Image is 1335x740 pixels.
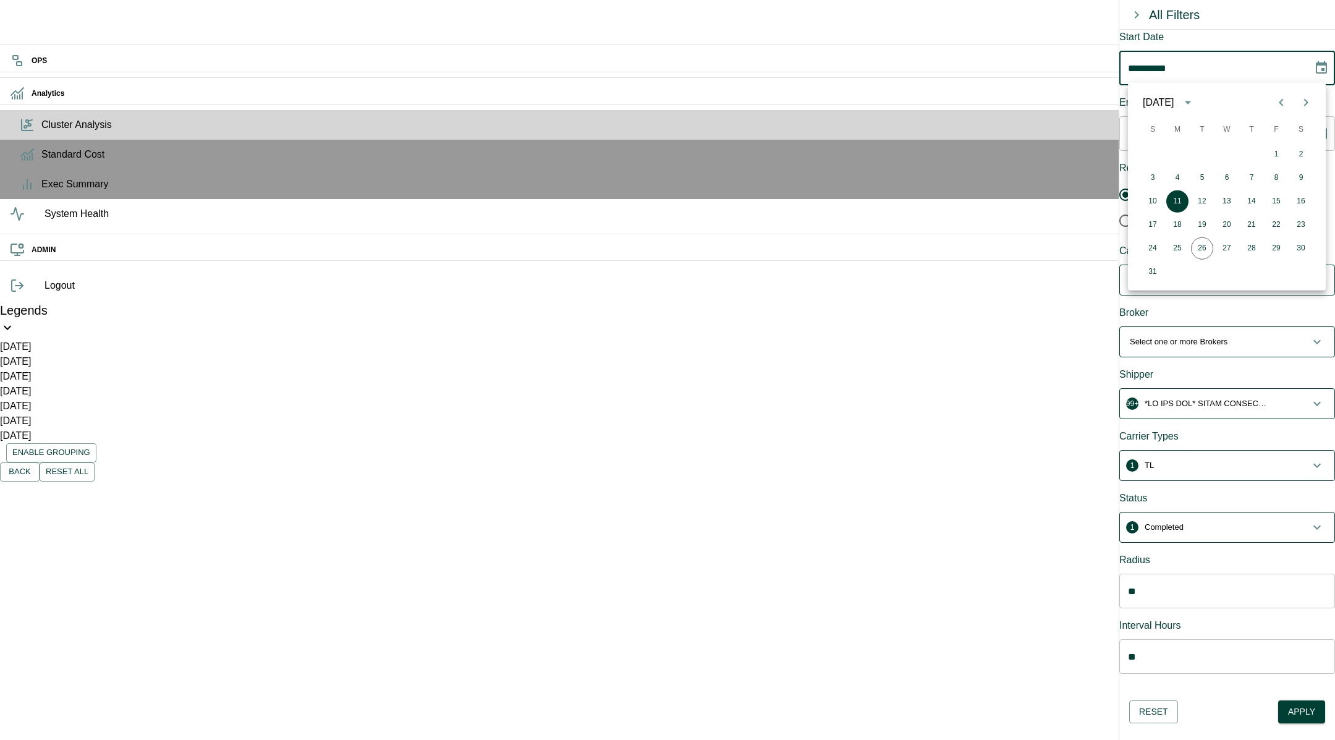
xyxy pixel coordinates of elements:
button: 1Completed [1120,512,1334,542]
button: 18 [1166,214,1189,236]
span: Friday [1265,117,1287,142]
span: Thursday [1240,117,1263,142]
button: 31 [1142,261,1164,283]
h6: ADMIN [32,244,1325,256]
button: 7 [1240,167,1263,189]
div: Interval Hours [1119,618,1335,633]
button: 8 [1265,167,1287,189]
button: 21 [1240,214,1263,236]
span: Saturday [1290,117,1312,142]
button: Select one or more Brokers [1120,327,1334,357]
button: 5 [1191,167,1213,189]
div: Start Date [1119,30,1335,45]
button: 1TL [1120,451,1334,480]
button: 1 [1265,143,1287,166]
span: 1 [1126,459,1138,472]
div: Return Summary [1119,161,1335,176]
div: Carrier Types [1119,429,1335,444]
button: 24 [1142,237,1164,260]
button: 20 [1216,214,1238,236]
button: 19 [1191,214,1213,236]
button: Reset [1129,700,1178,723]
button: 13 [1216,190,1238,213]
button: 26 [1191,237,1213,260]
span: Tuesday [1191,117,1213,142]
button: 9 [1290,167,1312,189]
button: Previous month [1269,90,1294,115]
button: Choose date, selected date is Aug 11, 2025 [1309,56,1334,80]
span: Wednesday [1216,117,1238,142]
button: 16 [1290,190,1312,213]
div: Broker [1119,305,1335,320]
button: 14 [1240,190,1263,213]
button: 3 [1142,167,1164,189]
button: Next month [1294,90,1318,115]
div: Status [1119,491,1335,506]
button: 30 [1290,237,1312,260]
button: 2 [1290,143,1312,166]
button: 15 [1265,190,1287,213]
button: 99+*LO IPS DOL* SITAM CONSECT, 494 8AD ELI, SEDDOEIUS, 3530 T 69IN UT L, ETDOLO, 642 MAGNAALI ENI... [1120,389,1334,419]
div: Shipper [1119,367,1335,382]
h6: OPS [32,55,1325,67]
span: Logout [44,278,1325,293]
span: Exec Summary [41,177,1325,192]
p: *LO IPS DOL* SITAM CONSECT, 494 8AD ELI, SEDDOEIUS, 3530 T 69IN UT L, ETDOLO, 642 MAGNAALI ENI, A... [1145,398,1268,410]
span: Sunday [1142,117,1164,142]
span: Monday [1166,117,1189,142]
span: 1 [1126,521,1138,534]
button: Select one or more Carriers [1120,265,1334,295]
button: 17 [1142,214,1164,236]
div: All Filters [1149,5,1200,25]
button: 22 [1265,214,1287,236]
span: Cluster Analysis [41,117,1325,132]
button: 11 [1166,190,1189,213]
button: 29 [1265,237,1287,260]
button: 6 [1216,167,1238,189]
div: Radius [1119,553,1335,568]
button: 28 [1240,237,1263,260]
button: calendar view is open, switch to year view [1177,92,1198,113]
button: 25 [1166,237,1189,260]
button: Apply [1278,700,1325,723]
div: [DATE] [1143,95,1174,110]
button: 10 [1142,190,1164,213]
p: TL [1145,459,1154,472]
button: 12 [1191,190,1213,213]
p: Completed [1145,521,1184,534]
button: 4 [1166,167,1189,189]
span: 99+ [1126,398,1138,410]
h6: Analytics [32,88,1325,100]
div: Carriers [1119,244,1335,258]
button: 23 [1290,214,1312,236]
button: 27 [1216,237,1238,260]
span: Standard Cost [41,147,1325,162]
p: Select one or more Brokers [1130,336,1227,348]
span: System Health [44,206,1325,221]
div: End Date [1119,95,1335,110]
